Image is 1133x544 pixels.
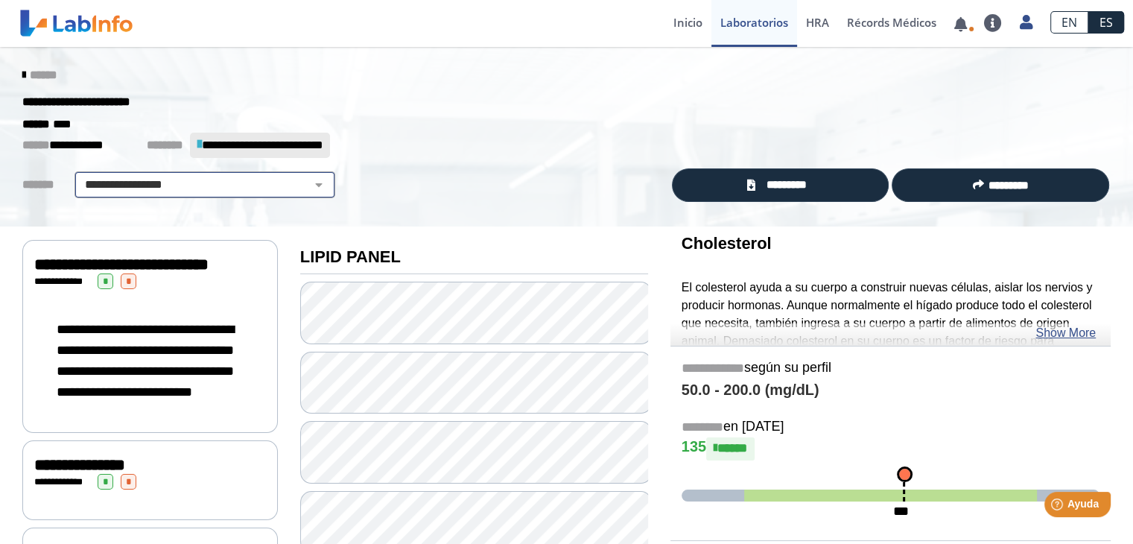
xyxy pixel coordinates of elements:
[682,437,1099,460] h4: 135
[682,234,772,253] b: Cholesterol
[1088,11,1124,34] a: ES
[806,15,829,30] span: HRA
[1035,324,1096,342] a: Show More
[300,247,401,266] b: LIPID PANEL
[1000,486,1117,528] iframe: Help widget launcher
[1050,11,1088,34] a: EN
[682,360,1099,377] h5: según su perfil
[682,279,1099,457] p: El colesterol ayuda a su cuerpo a construir nuevas células, aislar los nervios y producir hormona...
[682,382,1099,399] h4: 50.0 - 200.0 (mg/dL)
[682,419,1099,436] h5: en [DATE]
